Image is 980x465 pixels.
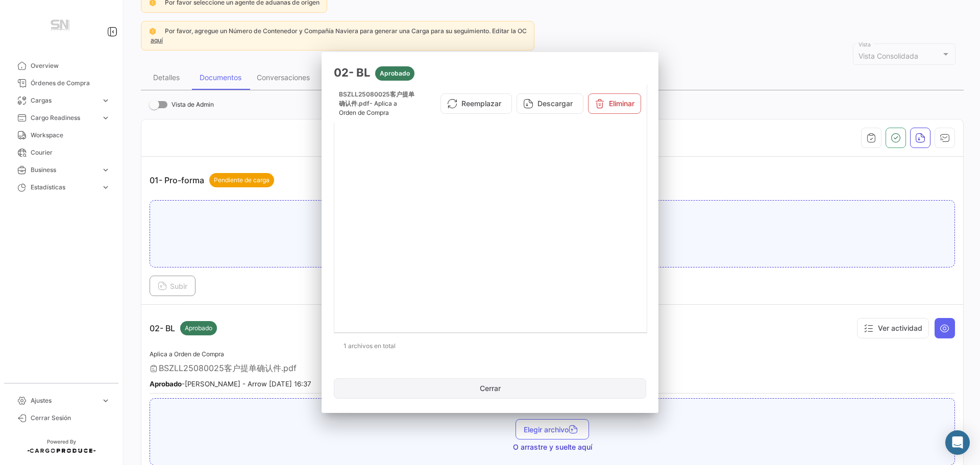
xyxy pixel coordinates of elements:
span: Cerrar Sesión [31,413,110,423]
div: Conversaciones [257,73,310,82]
p: 02- BL [150,321,217,335]
span: Workspace [31,131,110,140]
button: Ver actividad [857,318,929,338]
div: Abrir Intercom Messenger [945,430,970,455]
p: 01- Pro-forma [150,173,274,187]
small: - [PERSON_NAME] - Arrow [DATE] 16:37 [150,380,311,388]
span: expand_more [101,183,110,192]
div: 1 archivos en total [334,333,646,359]
span: Overview [31,61,110,70]
span: Órdenes de Compra [31,79,110,88]
span: Subir [158,282,187,290]
span: Cargo Readiness [31,113,97,123]
span: expand_more [101,113,110,123]
span: BSZLL25080025客户提单确认件.pdf [339,90,414,107]
a: aquí [149,36,165,44]
span: O arrastre y suelte aquí [513,442,592,452]
span: Vista de Admin [171,99,214,111]
span: Aprobado [380,69,410,78]
div: Detalles [153,73,180,82]
span: Ajustes [31,396,97,405]
span: Vista Consolidada [859,52,918,60]
span: Por favor, agregue un Número de Contenedor y Compañía Naviera para generar una Carga para su segu... [165,27,527,35]
span: Aprobado [185,324,212,333]
button: Reemplazar [440,93,512,114]
img: Manufactura+Logo.png [36,12,87,41]
button: Cerrar [334,378,646,399]
span: BSZLL25080025客户提单确认件.pdf [159,363,297,374]
span: expand_more [101,165,110,175]
span: Business [31,165,97,175]
span: expand_more [101,96,110,105]
h3: 02- BL [334,64,646,81]
span: Aplica a Orden de Compra [150,350,224,358]
span: Pendiente de carga [214,176,269,185]
span: Elegir archivo [524,425,581,434]
div: Documentos [200,73,241,82]
span: Estadísticas [31,183,97,192]
span: Cargas [31,96,97,105]
span: expand_more [101,396,110,405]
span: Courier [31,148,110,157]
button: Eliminar [588,93,641,114]
b: Aprobado [150,380,182,388]
button: Descargar [517,93,583,114]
